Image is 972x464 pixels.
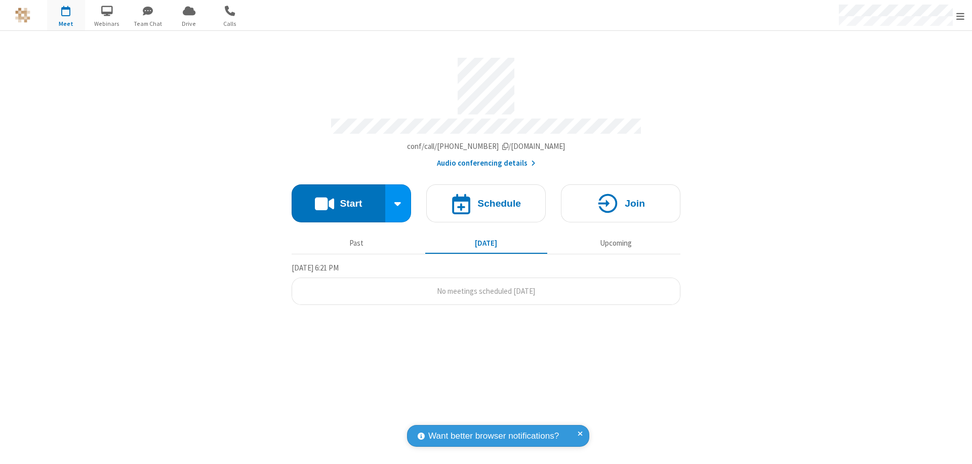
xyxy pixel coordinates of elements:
[407,141,565,152] button: Copy my meeting room linkCopy my meeting room link
[88,19,126,28] span: Webinars
[428,430,559,443] span: Want better browser notifications?
[426,184,546,222] button: Schedule
[625,199,645,208] h4: Join
[296,234,418,253] button: Past
[129,19,167,28] span: Team Chat
[477,199,521,208] h4: Schedule
[385,184,412,222] div: Start conference options
[555,234,677,253] button: Upcoming
[437,158,536,169] button: Audio conferencing details
[437,286,535,296] span: No meetings scheduled [DATE]
[292,50,680,169] section: Account details
[211,19,249,28] span: Calls
[292,184,385,222] button: Start
[292,262,680,305] section: Today's Meetings
[15,8,30,23] img: QA Selenium DO NOT DELETE OR CHANGE
[407,141,565,151] span: Copy my meeting room link
[292,263,339,273] span: [DATE] 6:21 PM
[170,19,208,28] span: Drive
[947,438,964,457] iframe: Chat
[47,19,85,28] span: Meet
[340,199,362,208] h4: Start
[561,184,680,222] button: Join
[425,234,547,253] button: [DATE]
